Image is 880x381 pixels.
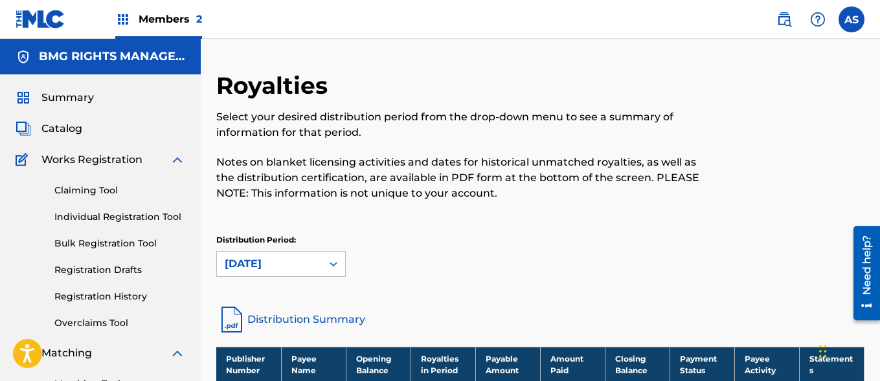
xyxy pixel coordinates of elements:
div: [DATE] [225,256,314,272]
img: Accounts [16,49,31,65]
span: Catalog [41,121,82,136]
span: Matching [41,345,92,361]
img: search [776,12,792,27]
img: MLC Logo [16,10,65,28]
div: Drag [819,332,827,371]
iframe: Resource Center [844,221,880,325]
img: help [810,12,826,27]
img: Top Rightsholders [115,12,131,27]
span: Works Registration [41,152,142,168]
h2: Royalties [216,71,334,100]
a: Individual Registration Tool [54,210,185,224]
div: User Menu [839,6,864,32]
img: Works Registration [16,152,32,168]
span: Members [139,12,202,27]
img: Summary [16,90,31,105]
img: expand [170,152,185,168]
a: Distribution Summary [216,304,864,335]
p: Select your desired distribution period from the drop-down menu to see a summary of information f... [216,109,716,140]
img: distribution-summary-pdf [216,304,247,335]
h5: BMG RIGHTS MANAGEMENT US, LLC [39,49,185,64]
span: Summary [41,90,94,105]
a: CatalogCatalog [16,121,82,136]
p: Notes on blanket licensing activities and dates for historical unmatched royalties, as well as th... [216,155,716,201]
a: Bulk Registration Tool [54,237,185,250]
a: Public Search [771,6,797,32]
iframe: Chat Widget [815,319,880,381]
img: expand [170,345,185,361]
a: Overclaims Tool [54,316,185,330]
a: Registration History [54,290,185,303]
div: Help [805,6,831,32]
a: SummarySummary [16,90,94,105]
a: Claiming Tool [54,184,185,197]
span: 2 [196,13,202,25]
img: Catalog [16,121,31,136]
p: Distribution Period: [216,234,346,246]
a: Registration Drafts [54,263,185,277]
